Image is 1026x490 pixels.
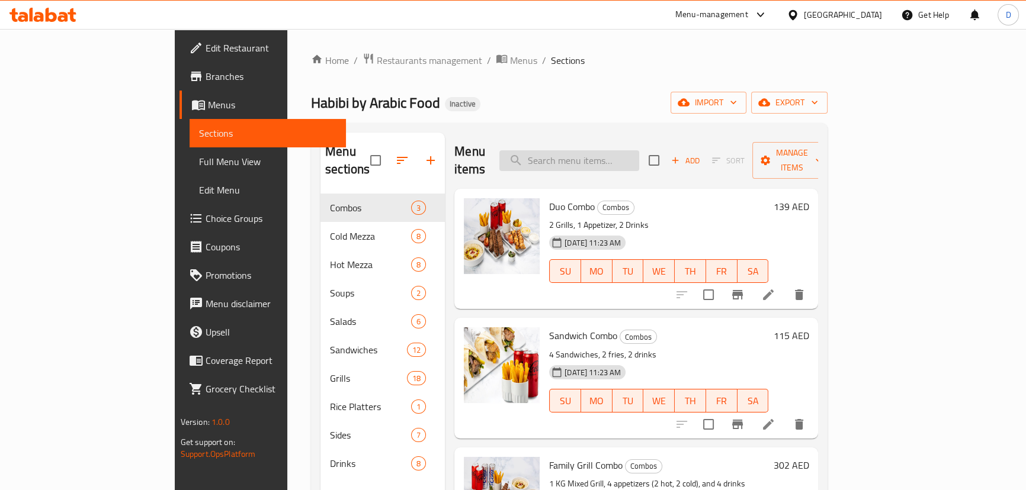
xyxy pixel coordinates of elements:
a: Menus [496,53,537,68]
div: Rice Platters1 [320,392,445,421]
span: import [680,95,737,110]
button: Manage items [752,142,832,179]
span: FR [711,263,733,280]
span: WE [648,392,670,410]
span: Hot Mezza [330,257,411,272]
button: delete [785,410,813,439]
div: Combos [620,330,657,344]
span: Salads [330,314,411,328]
div: Grills18 [320,364,445,392]
img: Duo Combo [464,198,540,274]
span: Grocery Checklist [206,382,336,396]
span: SU [554,263,576,280]
a: Menus [179,91,346,119]
span: Habibi by Arabic Food [311,89,440,116]
span: TU [617,263,639,280]
span: Cold Mezza [330,229,411,243]
span: 6 [412,316,425,327]
span: Combos [620,330,656,344]
span: Edit Menu [199,183,336,197]
a: Support.OpsPlatform [181,446,256,462]
span: 8 [412,231,425,242]
h6: 115 AED [773,327,809,344]
a: Branches [179,62,346,91]
span: 7 [412,430,425,441]
button: TH [675,389,706,412]
span: Promotions [206,268,336,282]
div: Drinks8 [320,449,445,478]
span: Branches [206,69,336,83]
span: MO [586,263,608,280]
a: Edit menu item [761,288,775,302]
span: export [761,95,818,110]
span: TH [679,263,701,280]
button: WE [643,389,675,412]
div: Combos [625,459,662,473]
button: TH [675,259,706,283]
div: items [411,428,426,442]
button: FR [706,259,738,283]
span: SA [742,392,764,410]
span: Family Grill Combo [549,456,623,474]
div: Combos3 [320,194,445,222]
div: items [407,343,426,357]
span: Sandwiches [330,343,407,357]
div: Hot Mezza8 [320,250,445,279]
span: Sort sections [388,146,416,175]
p: 4 Sandwiches, 2 fries, 2 drinks [549,347,768,362]
div: Soups [330,286,411,300]
span: FR [711,392,733,410]
span: Menus [510,53,537,67]
span: Inactive [445,99,480,109]
span: Menu disclaimer [206,296,336,311]
span: Menus [208,98,336,112]
button: Add section [416,146,445,175]
button: delete [785,281,813,309]
div: items [411,456,426,470]
span: Sections [199,126,336,140]
li: / [487,53,491,67]
img: Sandwich Combo [464,327,540,403]
div: Drinks [330,456,411,470]
span: SU [554,392,576,410]
span: Sandwich Combo [549,327,617,344]
nav: breadcrumb [311,53,828,68]
span: D [1005,8,1011,21]
h6: 302 AED [773,457,809,473]
button: MO [581,389,613,412]
a: Restaurants management [363,53,482,68]
span: 3 [412,202,425,214]
span: Grills [330,371,407,385]
span: WE [648,263,670,280]
a: Edit Restaurant [179,34,346,62]
button: export [751,92,828,114]
div: Rice Platters [330,399,411,414]
div: [GEOGRAPHIC_DATA] [804,8,882,21]
a: Promotions [179,261,346,289]
span: Combos [330,201,411,215]
button: Add [666,151,704,170]
h2: Menu sections [325,143,370,178]
a: Coupons [179,233,346,261]
button: SA [738,259,769,283]
span: Select to update [696,282,721,307]
div: Sides7 [320,421,445,449]
span: Restaurants management [377,53,482,67]
div: items [411,229,426,243]
span: TH [679,392,701,410]
span: Select all sections [363,148,388,173]
span: 1.0.0 [211,414,230,430]
button: SU [549,259,581,283]
li: / [354,53,358,67]
div: Cold Mezza8 [320,222,445,250]
button: SA [738,389,769,412]
span: Get support on: [181,434,235,450]
span: Select to update [696,412,721,437]
div: items [411,399,426,414]
span: Sides [330,428,411,442]
div: Menu-management [675,8,748,22]
a: Grocery Checklist [179,375,346,403]
div: Inactive [445,97,480,111]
